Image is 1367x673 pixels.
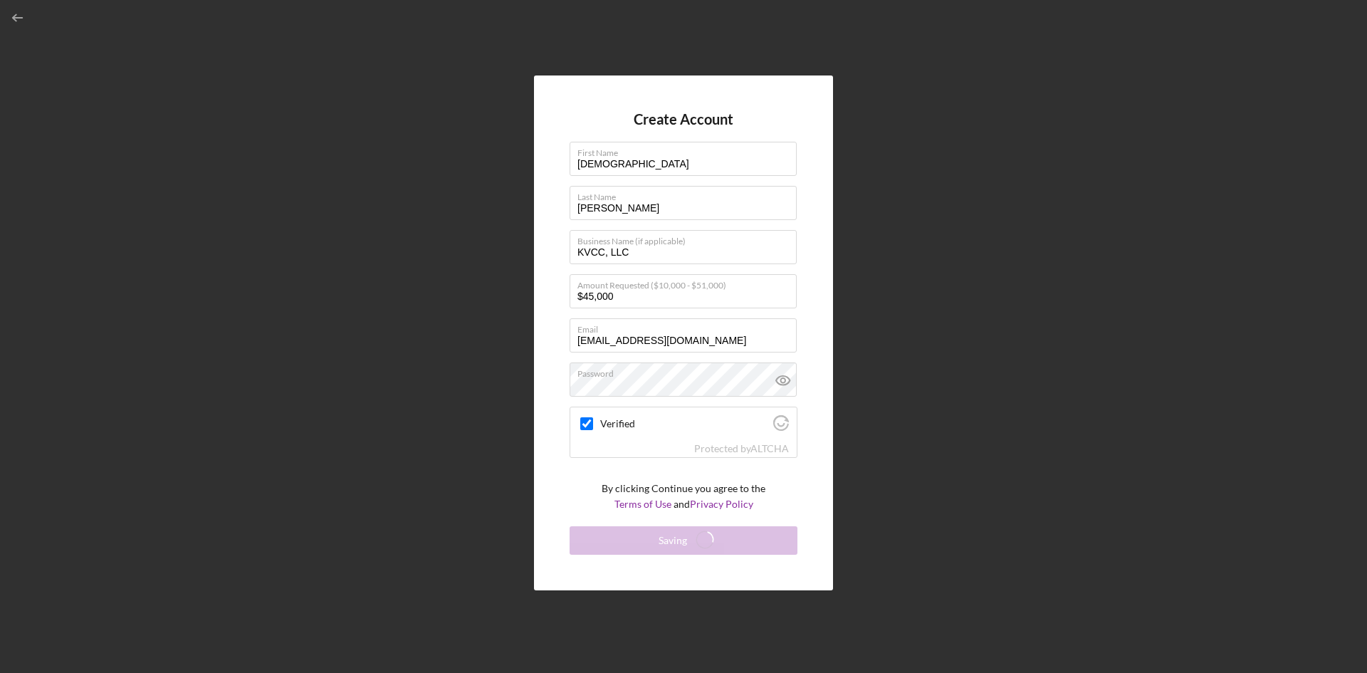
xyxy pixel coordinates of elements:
label: Password [577,363,797,379]
a: Terms of Use [614,498,671,510]
label: First Name [577,142,797,158]
label: Email [577,319,797,335]
label: Last Name [577,187,797,202]
button: Saving [570,526,797,555]
div: Protected by [694,443,789,454]
label: Business Name (if applicable) [577,231,797,246]
p: By clicking Continue you agree to the and [602,481,765,513]
a: Privacy Policy [690,498,753,510]
h4: Create Account [634,111,733,127]
label: Verified [600,418,769,429]
a: Visit Altcha.org [773,421,789,433]
a: Visit Altcha.org [750,442,789,454]
label: Amount Requested ($10,000 - $51,000) [577,275,797,291]
div: Saving [659,526,687,555]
